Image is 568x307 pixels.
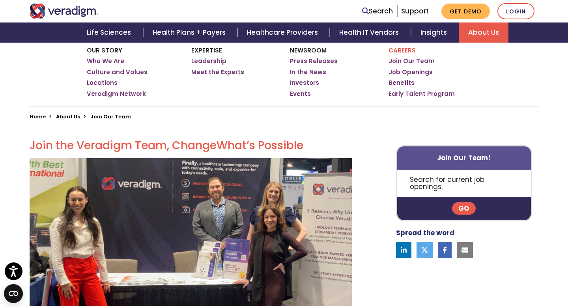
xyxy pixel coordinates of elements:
[191,68,244,76] a: Meet the Experts
[397,170,531,197] p: Search for current job openings.
[389,68,433,76] a: Job Openings
[389,79,415,87] a: Benefits
[441,4,490,19] a: Get Demo
[290,57,338,65] a: Press Releases
[87,68,148,76] a: Culture and Values
[77,22,143,43] a: Life Sciences
[389,57,435,65] a: Join Our Team
[30,139,352,152] h2: Join the Veradigm Team, Change
[389,90,455,98] a: Early Talent Program
[290,90,311,98] a: Events
[217,138,303,153] span: What’s Possible
[87,79,118,87] a: Locations
[87,57,124,65] a: Who We Are
[290,68,326,76] a: In the News
[30,113,46,120] a: Home
[30,4,99,19] img: Veradigm logo
[56,113,80,120] a: About Us
[437,153,491,163] strong: Join Our Team!
[290,79,319,87] a: Investors
[237,22,330,43] a: Healthcare Providers
[497,3,534,19] a: Login
[362,6,393,17] a: Search
[459,22,508,43] a: About Us
[396,228,454,238] strong: Spread the word
[330,22,411,43] a: Health IT Vendors
[4,284,23,303] button: Open CMP widget
[401,6,429,16] a: Support
[191,57,226,65] a: Leadership
[143,22,237,43] a: Health Plans + Payers
[452,202,476,215] a: Go
[411,22,459,43] a: Insights
[87,90,146,98] a: Veradigm Network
